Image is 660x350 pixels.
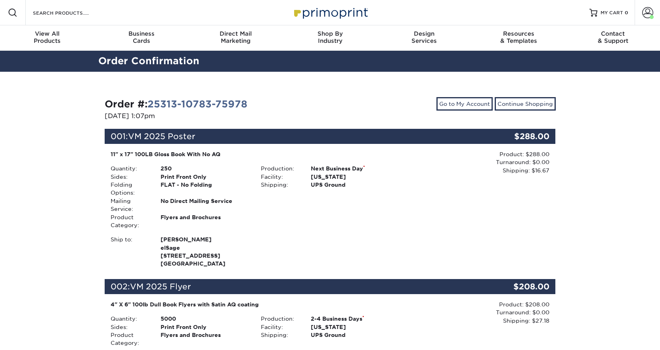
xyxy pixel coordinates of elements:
div: FLAT - No Folding [155,181,255,197]
div: Flyers and Brochures [155,213,255,230]
div: Quantity: [105,315,155,323]
div: & Templates [471,30,566,44]
div: Ship to: [105,235,155,268]
span: Business [94,30,189,37]
a: Go to My Account [436,97,493,111]
div: $208.00 [480,279,556,294]
div: Flyers and Brochures [155,331,255,347]
div: Next Business Day [305,164,405,172]
div: Production: [255,164,305,172]
div: Print Front Only [155,323,255,331]
span: MY CART [601,10,623,16]
span: [PERSON_NAME] [161,235,249,243]
span: Shop By [283,30,377,37]
div: Shipping: [255,181,305,189]
a: 25313-10783-75978 [147,98,247,110]
span: VM 2025 Flyer [130,282,191,291]
span: elSage [161,244,249,252]
h2: Order Confirmation [92,54,568,69]
div: UPS Ground [305,331,405,339]
div: Product: $208.00 Turnaround: $0.00 Shipping: $27.18 [405,300,549,325]
span: Contact [566,30,660,37]
div: Marketing [189,30,283,44]
span: Direct Mail [189,30,283,37]
div: Product Category: [105,213,155,230]
a: Shop ByIndustry [283,25,377,51]
div: Cards [94,30,189,44]
div: Folding Options: [105,181,155,197]
p: [DATE] 1:07pm [105,111,324,121]
div: No Direct Mailing Service [155,197,255,213]
a: BusinessCards [94,25,189,51]
span: [STREET_ADDRESS] [161,252,249,260]
input: SEARCH PRODUCTS..... [32,8,109,17]
span: Resources [471,30,566,37]
div: Sides: [105,323,155,331]
a: DesignServices [377,25,471,51]
strong: [GEOGRAPHIC_DATA] [161,235,249,267]
div: Production: [255,315,305,323]
div: & Support [566,30,660,44]
div: 4" X 6" 100lb Dull Book Flyers with Satin AQ coating [111,300,400,308]
div: Product Category: [105,331,155,347]
div: [US_STATE] [305,323,405,331]
div: 11" x 17" 100LB Gloss Book With No AQ [111,150,400,158]
img: Primoprint [291,4,370,21]
div: 001: [105,129,480,144]
div: Sides: [105,173,155,181]
div: Mailing Service: [105,197,155,213]
a: Continue Shopping [495,97,556,111]
div: Facility: [255,323,305,331]
strong: Order #: [105,98,247,110]
span: 0 [625,10,628,15]
div: 250 [155,164,255,172]
span: VM 2025 Poster [128,132,195,141]
div: Product: $288.00 Turnaround: $0.00 Shipping: $16.67 [405,150,549,174]
a: Direct MailMarketing [189,25,283,51]
div: 002: [105,279,480,294]
span: Design [377,30,471,37]
div: Facility: [255,173,305,181]
div: 5000 [155,315,255,323]
div: Quantity: [105,164,155,172]
a: Resources& Templates [471,25,566,51]
div: Services [377,30,471,44]
a: Contact& Support [566,25,660,51]
div: Industry [283,30,377,44]
div: Shipping: [255,331,305,339]
div: UPS Ground [305,181,405,189]
div: 2-4 Business Days [305,315,405,323]
div: $288.00 [480,129,556,144]
div: [US_STATE] [305,173,405,181]
div: Print Front Only [155,173,255,181]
